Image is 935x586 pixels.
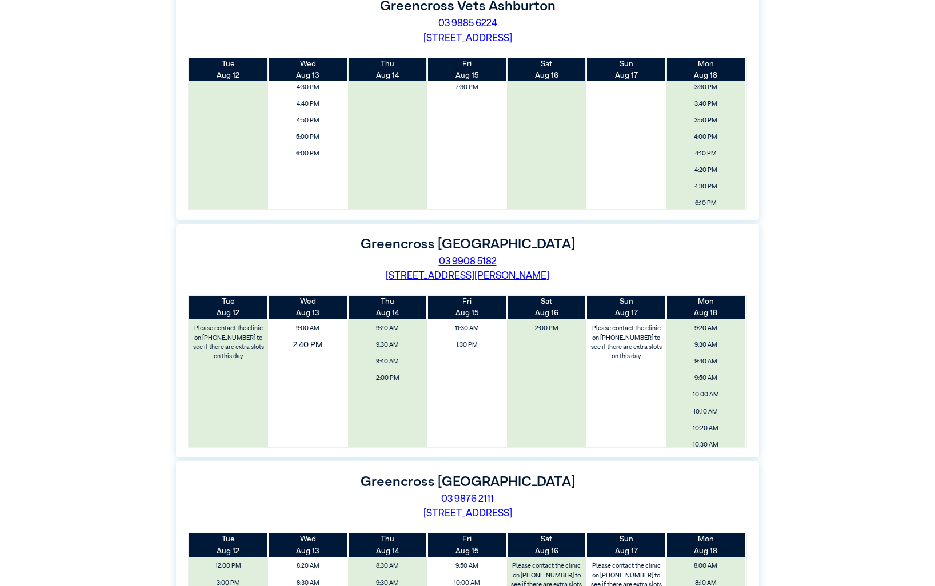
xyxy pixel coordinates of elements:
span: 4:50 PM [271,114,344,128]
label: Greencross [GEOGRAPHIC_DATA] [361,475,575,489]
span: 2:40 PM [261,336,355,354]
th: Aug 16 [507,58,586,82]
th: Aug 14 [348,533,427,557]
th: Aug 13 [268,533,347,557]
a: 03 9876 2111 [441,495,494,504]
span: 6:10 PM [669,196,742,211]
th: Aug 15 [427,58,507,82]
span: 8:20 AM [271,559,344,573]
th: Aug 16 [507,533,586,557]
span: 5:00 PM [271,130,344,145]
span: 9:20 AM [351,322,423,336]
a: [STREET_ADDRESS] [423,34,512,43]
span: 9:40 AM [351,355,423,369]
th: Aug 12 [189,58,268,82]
span: 9:50 AM [669,371,742,386]
th: Aug 17 [586,533,666,557]
a: 03 9885 6224 [438,19,497,29]
th: Aug 18 [666,533,745,557]
span: 10:20 AM [669,421,742,435]
a: [STREET_ADDRESS] [423,509,512,519]
span: 3:40 PM [669,97,742,111]
label: Please contact the clinic on [PHONE_NUMBER] to see if there are extra slots on this day [588,322,665,364]
span: 4:20 PM [669,163,742,178]
span: 9:30 AM [669,338,742,352]
span: 10:30 AM [669,438,742,452]
span: 8:00 AM [669,559,742,573]
span: 10:10 AM [669,404,742,419]
span: 11:30 AM [431,322,504,336]
th: Aug 18 [666,296,745,319]
span: 3:50 PM [669,114,742,128]
th: Aug 16 [507,296,586,319]
th: Aug 15 [427,533,507,557]
span: 7:30 PM [431,81,504,95]
span: 4:30 PM [271,81,344,95]
th: Aug 17 [586,296,666,319]
label: Greencross [GEOGRAPHIC_DATA] [361,238,575,251]
span: 10:00 AM [669,388,742,402]
span: 1:30 PM [431,338,504,352]
th: Aug 13 [268,296,347,319]
a: 03 9908 5182 [439,257,497,267]
span: 2:00 PM [510,322,583,336]
span: 9:50 AM [431,559,504,573]
th: Aug 18 [666,58,745,82]
span: 4:10 PM [669,147,742,161]
span: 9:30 AM [351,338,423,352]
span: 3:30 PM [669,81,742,95]
th: Aug 12 [189,533,268,557]
span: 8:30 AM [351,559,423,573]
th: Aug 15 [427,296,507,319]
span: 9:20 AM [669,322,742,336]
th: Aug 14 [348,296,427,319]
a: [STREET_ADDRESS][PERSON_NAME] [386,271,549,281]
span: 6:00 PM [271,147,344,161]
span: 12:00 PM [192,559,265,573]
th: Aug 14 [348,58,427,82]
th: Aug 12 [189,296,268,319]
label: Please contact the clinic on [PHONE_NUMBER] to see if there are extra slots on this day [190,322,267,364]
span: 4:00 PM [669,130,742,145]
span: 2:00 PM [351,371,423,386]
span: 4:40 PM [271,97,344,111]
span: 4:30 PM [669,180,742,194]
span: 9:40 AM [669,355,742,369]
th: Aug 13 [268,58,347,82]
span: 9:00 AM [271,322,344,336]
th: Aug 17 [586,58,666,82]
